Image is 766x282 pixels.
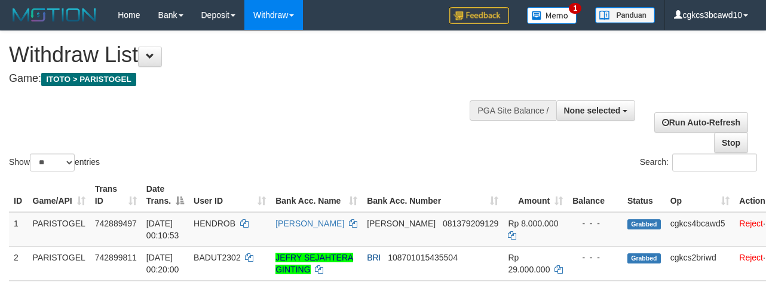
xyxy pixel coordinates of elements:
span: BADUT2302 [194,253,241,262]
td: 1 [9,212,28,247]
a: Reject [739,219,763,228]
span: 742899811 [95,253,137,262]
span: Copy 108701015435504 to clipboard [388,253,458,262]
th: Amount: activate to sort column ascending [503,178,568,212]
span: Grabbed [627,219,661,229]
td: 2 [9,246,28,280]
th: ID [9,178,28,212]
label: Show entries [9,154,100,171]
th: Status [623,178,666,212]
span: HENDROB [194,219,235,228]
td: PARISTOGEL [28,246,90,280]
th: Bank Acc. Name: activate to sort column ascending [271,178,362,212]
th: Op: activate to sort column ascending [666,178,735,212]
th: Date Trans.: activate to sort column descending [142,178,189,212]
th: Trans ID: activate to sort column ascending [90,178,142,212]
span: [DATE] 00:20:00 [146,253,179,274]
span: Grabbed [627,253,661,263]
span: Copy 081379209129 to clipboard [443,219,498,228]
a: JEFRY SEJAHTERA GINTING [275,253,353,274]
th: Bank Acc. Number: activate to sort column ascending [362,178,503,212]
img: Feedback.jpg [449,7,509,24]
div: - - - [572,217,618,229]
a: [PERSON_NAME] [275,219,344,228]
span: [PERSON_NAME] [367,219,436,228]
span: ITOTO > PARISTOGEL [41,73,136,86]
img: Button%20Memo.svg [527,7,577,24]
th: Game/API: activate to sort column ascending [28,178,90,212]
span: [DATE] 00:10:53 [146,219,179,240]
button: None selected [556,100,636,121]
div: PGA Site Balance / [470,100,556,121]
a: Reject [739,253,763,262]
span: Rp 8.000.000 [508,219,558,228]
td: cgkcs4bcawd5 [666,212,735,247]
span: None selected [564,106,621,115]
img: MOTION_logo.png [9,6,100,24]
input: Search: [672,154,757,171]
span: BRI [367,253,381,262]
span: 742889497 [95,219,137,228]
label: Search: [640,154,757,171]
h1: Withdraw List [9,43,499,67]
span: Rp 29.000.000 [508,253,550,274]
th: User ID: activate to sort column ascending [189,178,271,212]
td: cgkcs2briwd [666,246,735,280]
div: - - - [572,252,618,263]
h4: Game: [9,73,499,85]
a: Run Auto-Refresh [654,112,748,133]
select: Showentries [30,154,75,171]
a: Stop [714,133,748,153]
img: panduan.png [595,7,655,23]
th: Balance [568,178,623,212]
span: 1 [569,3,581,14]
td: PARISTOGEL [28,212,90,247]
